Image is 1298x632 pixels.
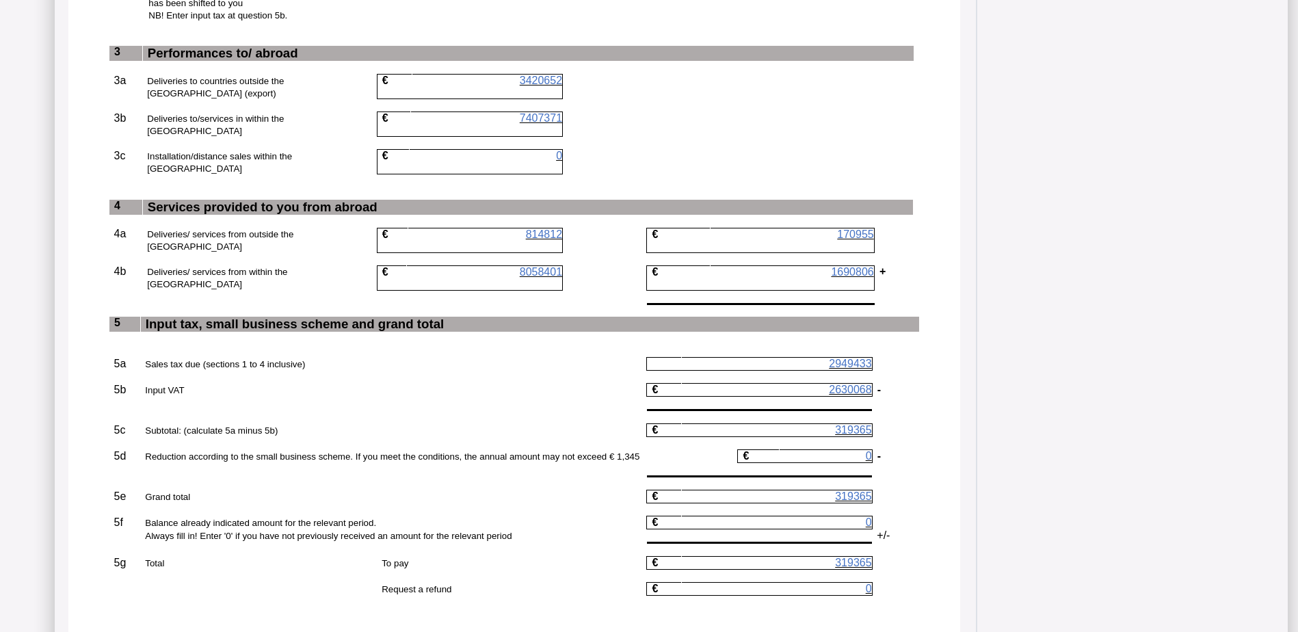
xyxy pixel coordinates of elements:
span: 319365 [835,424,871,436]
span: 0 [556,150,562,161]
b: € [382,228,388,240]
span: 319365 [835,557,871,568]
span: Services provided to you from abroad [148,200,378,214]
span: Subtotal: (calculate 5a minus 5b) [145,425,278,436]
p: 5f [114,516,135,529]
p: 5g [114,557,135,569]
span: Installation/distance sales within the [GEOGRAPHIC_DATA] [147,151,292,174]
p: 3c [114,150,137,162]
span: 7407371 [520,112,562,124]
span: 319365 [835,490,871,502]
span: Input VAT [145,385,184,395]
span: 0 [866,516,872,528]
span: 5 [114,317,120,328]
p: 4a [114,228,137,240]
span: Performances to/ abroad [148,46,298,60]
b: ­- [877,384,881,395]
span: 0 [866,450,872,462]
b: € [382,75,388,86]
p: +/- [877,529,914,542]
p: 4b [114,265,137,278]
span: 0 [866,583,872,594]
span: Request a refund [382,584,451,594]
b: € [743,450,749,462]
span: Sales tax due (sections 1 to 4 inclusive) [145,359,305,369]
span: Input tax, small business scheme and grand total [146,317,444,331]
b: € [382,150,388,161]
span: 4 [114,200,120,211]
b: € [652,266,658,278]
span: 2949433 [829,358,871,369]
span: Reduction according to the small business scheme. If you meet the conditions, the annual amount m... [145,451,639,462]
p: 3b [114,112,137,124]
p: 5e [114,490,135,503]
p: 5b [114,384,135,396]
p: 5a [114,358,135,370]
span: 1690806 [831,266,873,278]
b: € [382,112,388,124]
p: 3a [114,75,137,87]
p: 5d [114,450,135,462]
span: To pay [382,558,408,568]
span: Total [145,558,164,568]
span: Grand total [145,492,190,502]
span: 2630068 [829,384,871,395]
span: Balance already indicated amount for the relevant period. [145,518,376,528]
span: 814812 [526,228,562,240]
b: € [652,516,658,528]
p: 5c [114,424,135,436]
span: Deliveries to/services in within the [GEOGRAPHIC_DATA] [147,114,284,136]
b: + [879,265,886,277]
span: 170955 [837,228,873,240]
span: 3 [114,46,120,57]
span: Always fill in! Enter '0' if you have not previously received an amount for the relevant period [145,531,512,541]
span: Deliveries/ services from within the [GEOGRAPHIC_DATA] [147,267,287,289]
b: € [652,424,658,436]
span: Deliveries to countries outside the [GEOGRAPHIC_DATA] (export) [147,76,284,98]
b: € [652,228,658,240]
b: € [652,583,658,594]
b: € [652,384,658,395]
span: NB! Enter input tax at question 5b. [148,10,287,21]
b: € [382,266,388,278]
b: € [652,490,658,502]
span: Deliveries/ services from outside the [GEOGRAPHIC_DATA] [147,229,293,252]
b: € [652,557,658,568]
b: - [877,450,881,462]
span: 3420652 [520,75,562,86]
span: 8058401 [520,266,562,278]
